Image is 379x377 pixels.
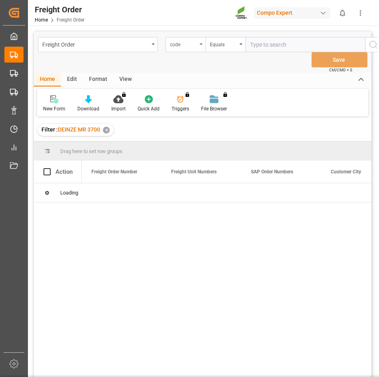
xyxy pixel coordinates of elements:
[254,5,334,20] button: Compo Expert
[83,73,113,86] div: Format
[205,37,245,52] button: open menu
[351,4,369,22] button: show more
[103,127,110,134] div: ✕
[312,52,367,67] button: Save
[35,17,48,23] a: Home
[43,105,65,112] div: New Form
[254,7,330,19] div: Compo Expert
[334,4,351,22] button: show 0 new notifications
[331,169,361,175] span: Customer City
[210,39,237,48] div: Equals
[35,4,85,16] div: Freight Order
[61,73,83,86] div: Edit
[91,169,137,175] span: Freight Order Number
[77,105,99,112] div: Download
[60,190,78,196] span: Loading
[34,73,61,86] div: Home
[138,105,160,112] div: Quick Add
[41,126,58,133] span: Filter :
[58,126,100,133] span: DEINZE MR 3700
[55,168,73,175] div: Action
[235,6,248,20] img: Screenshot%202023-09-29%20at%2010.02.21.png_1712312052.png
[171,169,217,175] span: Freight Unit Numbers
[245,37,365,52] input: Type to search
[170,39,197,48] div: code
[38,37,158,52] button: open menu
[329,67,352,73] span: Ctrl/CMD + S
[113,73,138,86] div: View
[60,148,122,154] span: Drag here to set row groups
[166,37,205,52] button: open menu
[42,39,149,49] div: Freight Order
[251,169,293,175] span: SAP Order Numbers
